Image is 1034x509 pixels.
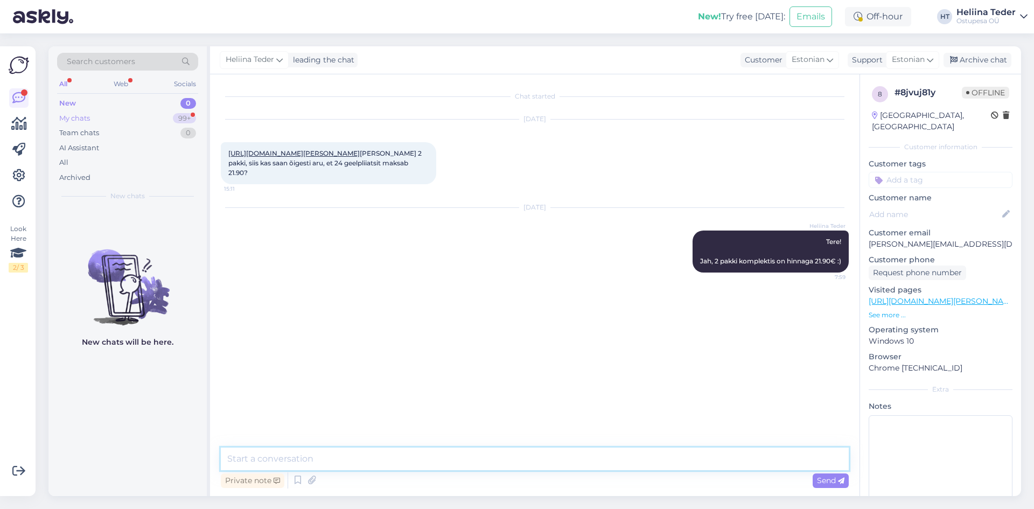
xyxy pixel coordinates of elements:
div: New [59,98,76,109]
div: Web [111,77,130,91]
span: 15:11 [224,185,264,193]
div: Chat started [221,92,849,101]
div: Off-hour [845,7,911,26]
div: Look Here [9,224,28,273]
div: Extra [869,385,1012,394]
span: Send [817,476,844,485]
p: New chats will be here. [82,337,173,348]
div: AI Assistant [59,143,99,154]
div: [DATE] [221,114,849,124]
p: Operating system [869,324,1012,336]
div: Request phone number [869,266,966,280]
b: New! [698,11,721,22]
div: # 8jvuj81y [895,86,962,99]
span: 7:59 [805,273,846,281]
div: Ostupesa OÜ [956,17,1016,25]
div: 0 [180,98,196,109]
p: See more ... [869,310,1012,320]
div: Heliina Teder [956,8,1016,17]
div: [DATE] [221,203,849,212]
span: Heliina Teder [805,222,846,230]
p: Customer phone [869,254,1012,266]
div: My chats [59,113,90,124]
div: Team chats [59,128,99,138]
div: Try free [DATE]: [698,10,785,23]
div: Socials [172,77,198,91]
span: [PERSON_NAME] 2 pakki, siis kas saan õigesti aru, et 24 geelpliiatsit maksab 21.90? [228,149,423,177]
span: Estonian [792,54,825,66]
input: Add name [869,208,1000,220]
p: Windows 10 [869,336,1012,347]
input: Add a tag [869,172,1012,188]
img: No chats [48,230,207,327]
p: Customer name [869,192,1012,204]
div: leading the chat [289,54,354,66]
p: [PERSON_NAME][EMAIL_ADDRESS][DOMAIN_NAME] [869,239,1012,250]
p: Customer tags [869,158,1012,170]
div: Archived [59,172,90,183]
a: Heliina TederOstupesa OÜ [956,8,1028,25]
p: Browser [869,351,1012,362]
div: [GEOGRAPHIC_DATA], [GEOGRAPHIC_DATA] [872,110,991,133]
div: Support [848,54,883,66]
a: [URL][DOMAIN_NAME][PERSON_NAME] [869,296,1017,306]
div: 99+ [173,113,196,124]
div: 2 / 3 [9,263,28,273]
img: Askly Logo [9,55,29,75]
p: Customer email [869,227,1012,239]
div: All [57,77,69,91]
div: Archive chat [944,53,1011,67]
div: Customer information [869,142,1012,152]
button: Emails [790,6,832,27]
div: HT [937,9,952,24]
p: Visited pages [869,284,1012,296]
a: [URL][DOMAIN_NAME][PERSON_NAME] [228,149,360,157]
div: 0 [180,128,196,138]
span: Search customers [67,56,135,67]
div: All [59,157,68,168]
span: 8 [878,90,882,98]
div: Private note [221,473,284,488]
div: Customer [740,54,783,66]
span: New chats [110,191,145,201]
span: Offline [962,87,1009,99]
span: Heliina Teder [226,54,274,66]
p: Chrome [TECHNICAL_ID] [869,362,1012,374]
span: Estonian [892,54,925,66]
p: Notes [869,401,1012,412]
